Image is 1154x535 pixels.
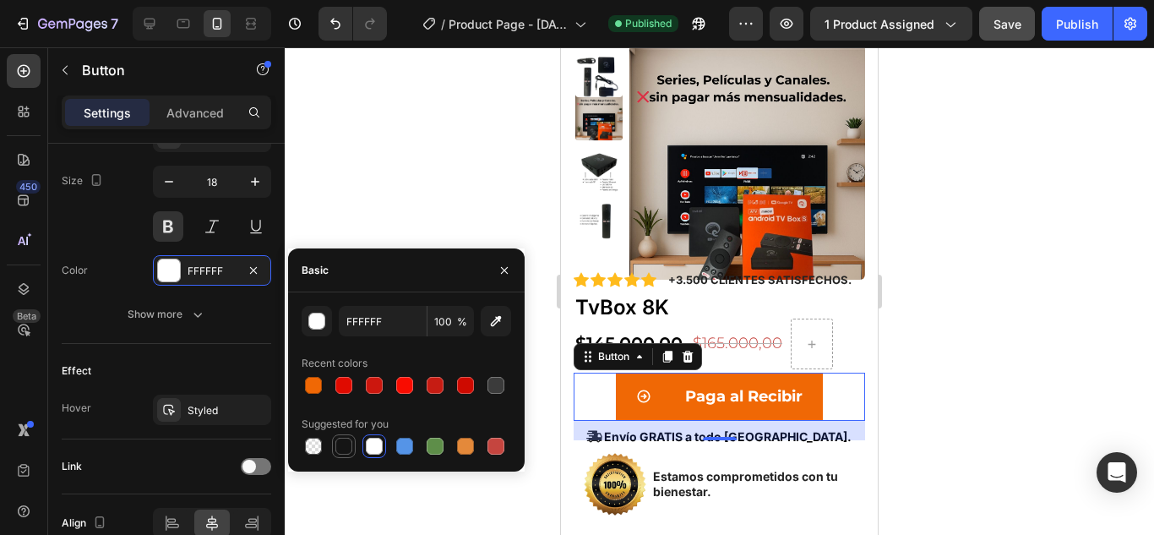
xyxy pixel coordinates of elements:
[166,104,224,122] p: Advanced
[625,16,672,31] span: Published
[561,47,878,535] iframe: Design area
[441,15,445,33] span: /
[16,180,41,194] div: 450
[62,459,82,474] div: Link
[449,15,568,33] span: Product Page - [DATE] 18:45:46
[339,306,427,336] input: Eg: FFFFFF
[13,309,41,323] div: Beta
[62,401,91,416] div: Hover
[111,14,118,34] p: 7
[302,263,329,278] div: Basic
[84,104,131,122] p: Settings
[62,263,88,278] div: Color
[825,15,934,33] span: 1 product assigned
[128,306,206,323] div: Show more
[188,403,267,418] div: Styled
[62,170,106,193] div: Size
[62,512,110,535] div: Align
[993,17,1021,31] span: Save
[62,363,91,379] div: Effect
[62,299,271,330] button: Show more
[1097,452,1137,493] div: Open Intercom Messenger
[7,7,126,41] button: 7
[1056,15,1098,33] div: Publish
[82,60,226,80] p: Button
[457,314,467,330] span: %
[188,264,237,279] div: FFFFFF
[26,484,291,512] h2: Hecho por Profesionales
[1042,7,1113,41] button: Publish
[302,417,389,432] div: Suggested for you
[302,356,367,371] div: Recent colors
[318,7,387,41] div: Undo/Redo
[810,7,972,41] button: 1 product assigned
[979,7,1035,41] button: Save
